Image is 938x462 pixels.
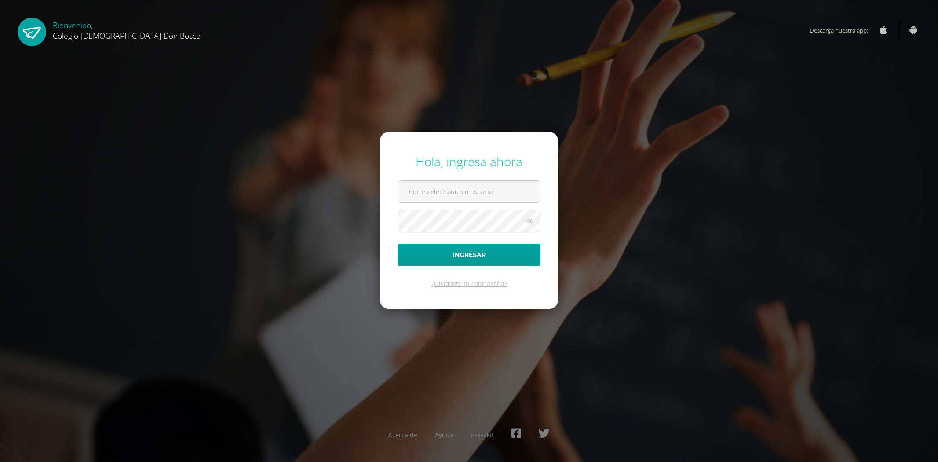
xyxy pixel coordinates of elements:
div: Hola, ingresa ahora [398,153,540,170]
button: Ingresar [398,244,540,266]
a: Acerca de [388,431,417,439]
span: Colegio [DEMOGRAPHIC_DATA] Don Bosco [53,30,201,41]
a: ¿Olvidaste tu contraseña? [431,279,507,288]
a: Presskit [471,431,494,439]
input: Correo electrónico o usuario [398,181,540,202]
div: Bienvenido, [53,18,201,41]
a: Ayuda [435,431,453,439]
span: Descarga nuestra app: [810,22,877,39]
